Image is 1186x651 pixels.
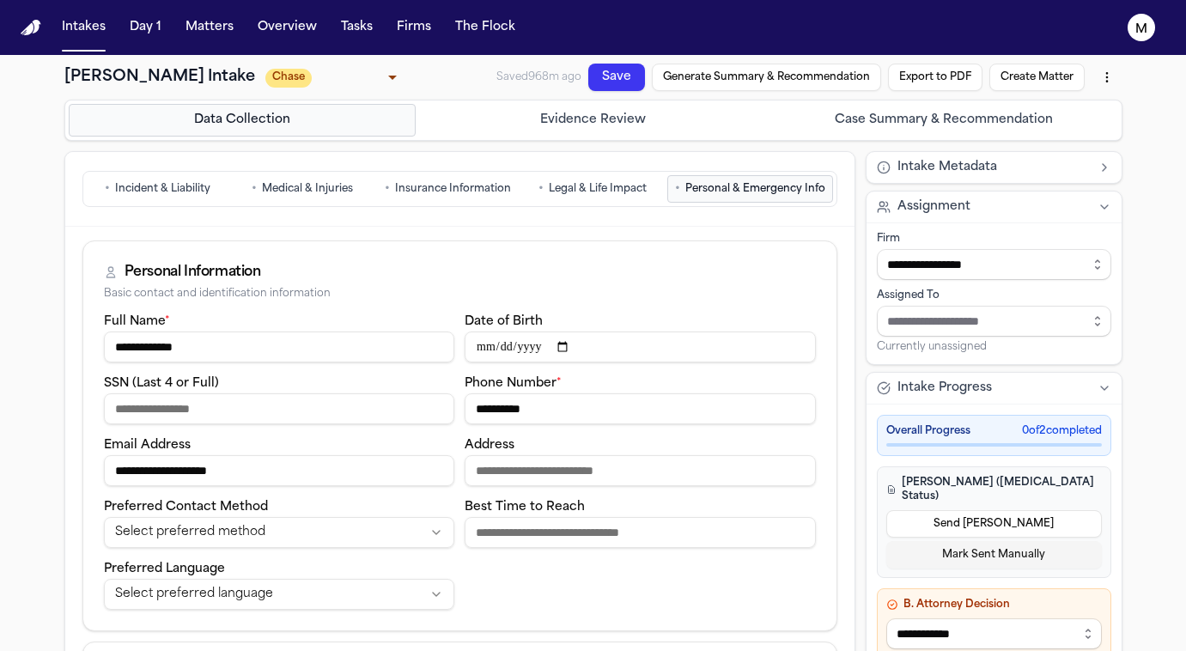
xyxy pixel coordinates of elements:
input: Address [465,455,816,486]
button: Go to Evidence Review step [419,104,767,137]
label: Full Name [104,315,170,328]
button: Go to Medical & Injuries [232,175,374,203]
button: Day 1 [123,12,168,43]
h1: [PERSON_NAME] Intake [64,65,255,89]
button: Create Matter [989,64,1085,91]
span: • [538,180,544,198]
input: Best time to reach [465,517,816,548]
span: • [105,180,110,198]
button: Go to Data Collection step [69,104,417,137]
span: 0 of 2 completed [1022,424,1102,438]
button: Firms [390,12,438,43]
span: • [385,180,390,198]
button: Send [PERSON_NAME] [886,510,1102,538]
span: Currently unassigned [877,340,987,354]
span: Legal & Life Impact [549,182,647,196]
button: Assignment [867,192,1122,222]
h4: [PERSON_NAME] ([MEDICAL_DATA] Status) [886,476,1102,503]
button: Tasks [334,12,380,43]
button: Intake Metadata [867,152,1122,183]
label: SSN (Last 4 or Full) [104,377,219,390]
button: The Flock [448,12,522,43]
label: Date of Birth [465,315,543,328]
div: Personal Information [125,262,261,283]
button: Matters [179,12,240,43]
button: Go to Case Summary & Recommendation step [770,104,1118,137]
span: Overall Progress [886,424,970,438]
label: Best Time to Reach [465,501,585,514]
span: Medical & Injuries [262,182,353,196]
button: Generate Summary & Recommendation [652,64,881,91]
input: Date of birth [465,332,816,362]
button: Go to Legal & Life Impact [522,175,664,203]
input: SSN [104,393,455,424]
label: Address [465,439,514,452]
button: Mark Sent Manually [886,541,1102,569]
img: Finch Logo [21,20,41,36]
nav: Intake steps [69,104,1118,137]
input: Assign to staff member [877,306,1111,337]
span: • [675,180,680,198]
input: Phone number [465,393,816,424]
label: Preferred Contact Method [104,501,268,514]
span: Personal & Emergency Info [685,182,825,196]
button: Go to Insurance Information [377,175,519,203]
h4: B. Attorney Decision [886,598,1102,611]
div: Basic contact and identification information [104,288,816,301]
span: Chase [265,69,313,88]
label: Email Address [104,439,191,452]
button: Intake Progress [867,373,1122,404]
span: • [252,180,257,198]
div: Firm [877,232,1111,246]
button: More actions [1092,62,1122,93]
button: Overview [251,12,324,43]
button: Intakes [55,12,113,43]
input: Select firm [877,249,1111,280]
div: Assigned To [877,289,1111,302]
button: Go to Personal & Emergency Info [667,175,833,203]
label: Preferred Language [104,563,225,575]
span: Insurance Information [395,182,511,196]
input: Full name [104,332,455,362]
span: Intake Metadata [897,159,997,176]
input: Email address [104,455,455,486]
span: Assignment [897,198,970,216]
span: Saved 968m ago [496,72,581,82]
span: Intake Progress [897,380,992,397]
label: Phone Number [465,377,562,390]
text: M [1135,23,1147,35]
a: Home [21,20,41,36]
button: Save [588,64,645,91]
div: Update intake status [265,65,403,89]
button: Go to Incident & Liability [87,175,228,203]
button: Export to PDF [888,64,982,91]
span: Incident & Liability [115,182,210,196]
